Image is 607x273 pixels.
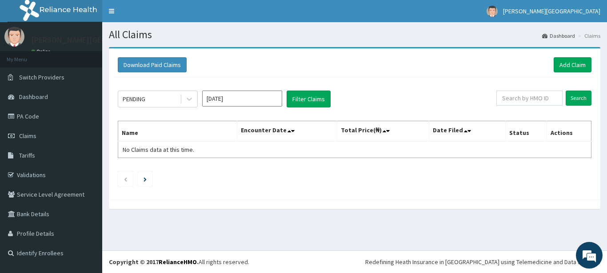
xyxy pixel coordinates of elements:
[576,32,600,40] li: Claims
[202,91,282,107] input: Select Month and Year
[547,121,591,142] th: Actions
[31,48,52,55] a: Online
[19,73,64,81] span: Switch Providers
[506,121,547,142] th: Status
[496,91,563,106] input: Search by HMO ID
[118,121,237,142] th: Name
[123,146,194,154] span: No Claims data at this time.
[123,95,145,103] div: PENDING
[109,29,600,40] h1: All Claims
[365,257,600,266] div: Redefining Heath Insurance in [GEOGRAPHIC_DATA] using Telemedicine and Data Science!
[542,32,575,40] a: Dashboard
[19,93,48,101] span: Dashboard
[237,121,337,142] th: Encounter Date
[159,258,197,266] a: RelianceHMO
[287,91,331,107] button: Filter Claims
[429,121,506,142] th: Date Filed
[4,27,24,47] img: User Image
[566,91,591,106] input: Search
[503,7,600,15] span: [PERSON_NAME][GEOGRAPHIC_DATA]
[554,57,591,72] a: Add Claim
[31,36,163,44] p: [PERSON_NAME][GEOGRAPHIC_DATA]
[487,6,498,17] img: User Image
[337,121,429,142] th: Total Price(₦)
[118,57,187,72] button: Download Paid Claims
[102,250,607,273] footer: All rights reserved.
[124,175,128,183] a: Previous page
[109,258,199,266] strong: Copyright © 2017 .
[19,132,36,140] span: Claims
[19,151,35,159] span: Tariffs
[144,175,147,183] a: Next page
